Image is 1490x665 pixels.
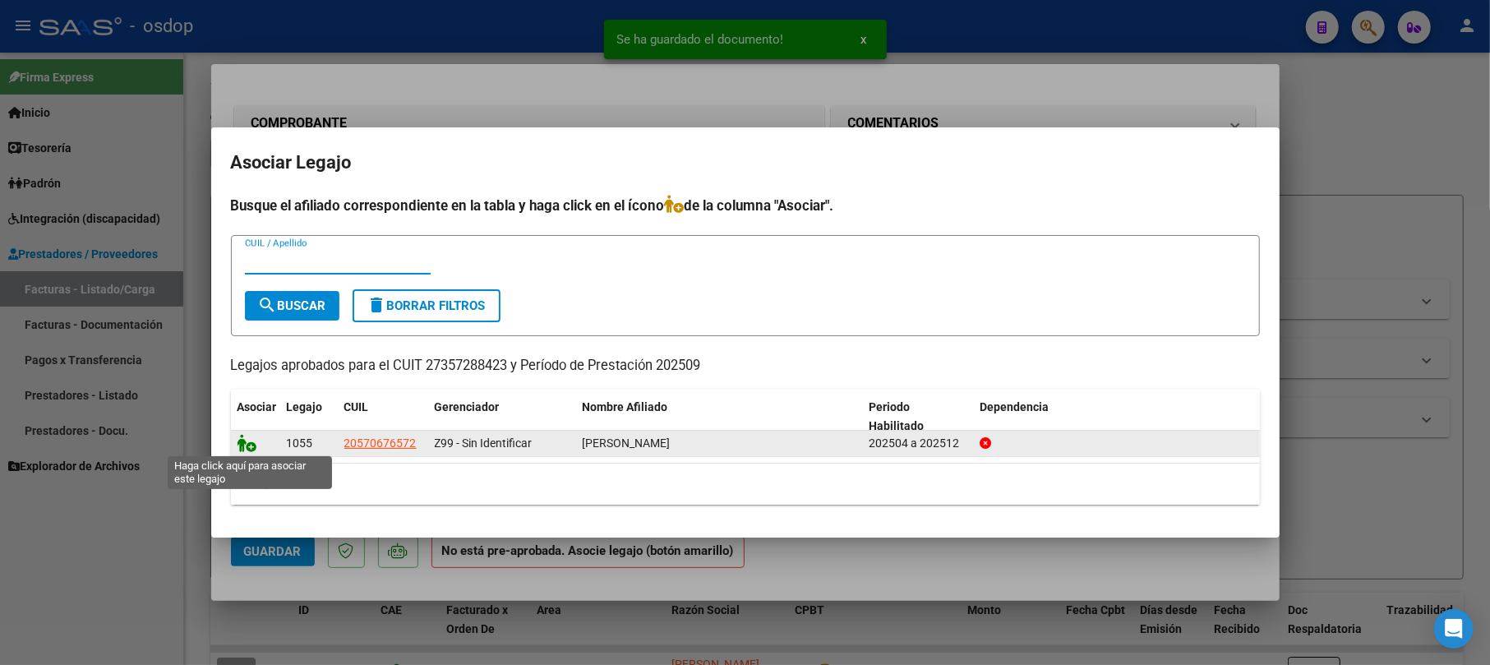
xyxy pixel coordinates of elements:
div: 202504 a 202512 [869,434,966,453]
mat-icon: delete [367,295,387,315]
datatable-header-cell: Asociar [231,390,280,444]
span: Dependencia [980,400,1049,413]
span: Z99 - Sin Identificar [435,436,533,450]
div: Open Intercom Messenger [1434,609,1474,649]
datatable-header-cell: Periodo Habilitado [862,390,973,444]
p: Legajos aprobados para el CUIT 27357288423 y Período de Prestación 202509 [231,356,1260,376]
span: GENARO MILO FEDERICO [583,436,671,450]
button: Borrar Filtros [353,289,501,322]
span: Buscar [258,298,326,313]
div: 1 registros [231,464,1260,505]
span: Periodo Habilitado [869,400,924,432]
datatable-header-cell: Nombre Afiliado [576,390,863,444]
span: Borrar Filtros [367,298,486,313]
button: Buscar [245,291,339,321]
span: 1055 [287,436,313,450]
mat-icon: search [258,295,278,315]
datatable-header-cell: Gerenciador [428,390,576,444]
h2: Asociar Legajo [231,147,1260,178]
datatable-header-cell: Dependencia [973,390,1260,444]
datatable-header-cell: Legajo [280,390,338,444]
span: Gerenciador [435,400,500,413]
span: Legajo [287,400,323,413]
datatable-header-cell: CUIL [338,390,428,444]
span: Nombre Afiliado [583,400,668,413]
span: CUIL [344,400,369,413]
span: 20570676572 [344,436,417,450]
span: Asociar [238,400,277,413]
h4: Busque el afiliado correspondiente en la tabla y haga click en el ícono de la columna "Asociar". [231,195,1260,216]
